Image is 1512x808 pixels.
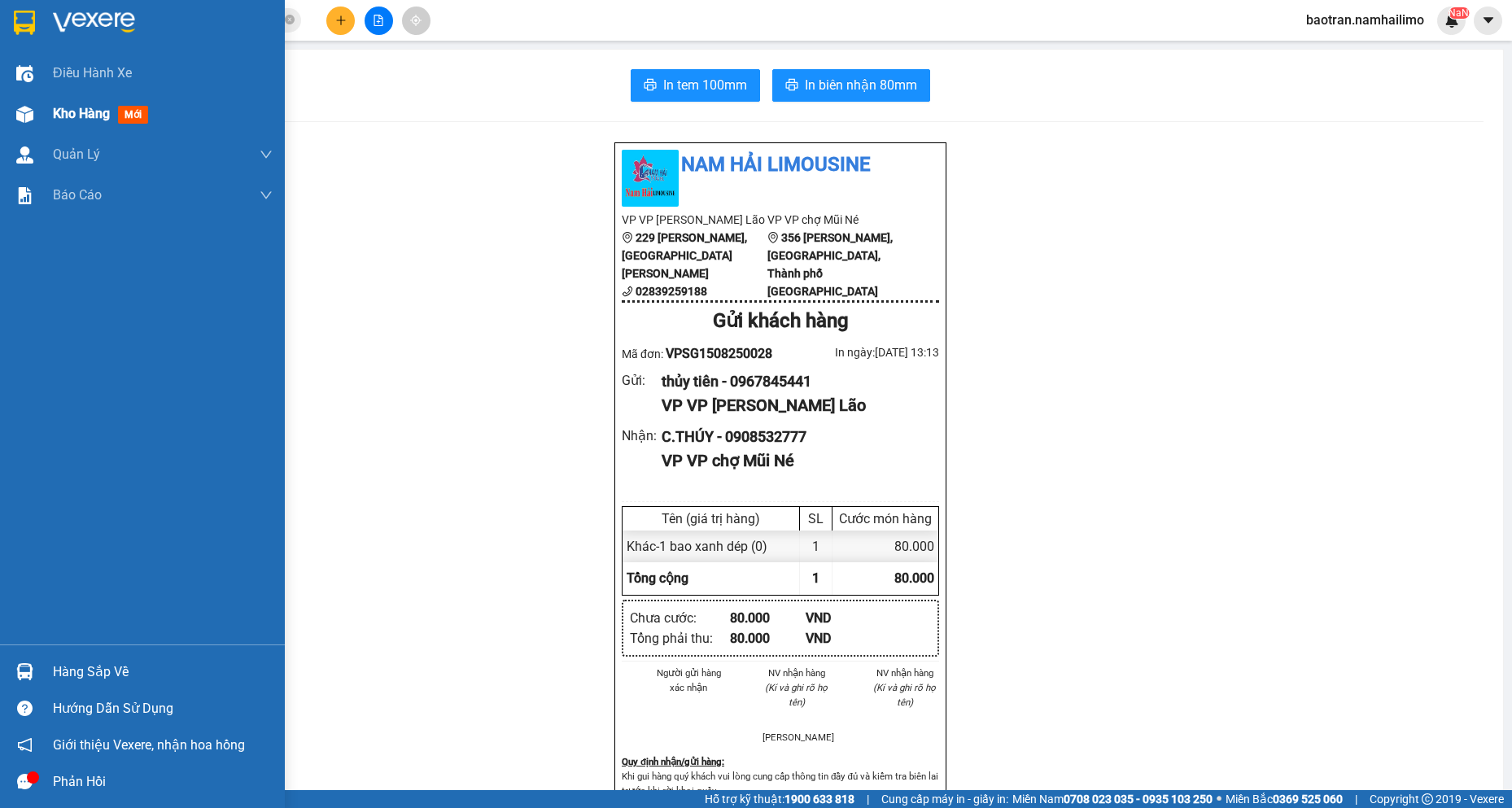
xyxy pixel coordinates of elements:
[112,109,124,120] span: environment
[260,189,273,202] span: down
[17,774,33,789] span: message
[666,346,772,361] span: VPSG1508250028
[662,426,926,448] div: C.THÚY - 0908532777
[53,697,273,721] div: Hướng dẫn sử dụng
[873,682,936,708] i: (Kí và ghi rõ họ tên)
[730,628,806,649] div: 80.000
[784,793,854,806] strong: 1900 633 818
[763,666,832,680] li: NV nhận hàng
[285,13,295,28] span: close-circle
[705,790,854,808] span: Hỗ trợ kỹ thuật:
[365,7,393,35] button: file-add
[663,75,747,95] span: In tem 100mm
[622,343,780,364] div: Mã đơn:
[780,343,939,361] div: In ngày: [DATE] 13:13
[772,69,930,102] button: printerIn biên nhận 80mm
[622,231,747,280] b: 229 [PERSON_NAME], [GEOGRAPHIC_DATA][PERSON_NAME]
[16,187,33,204] img: solution-icon
[53,106,110,121] span: Kho hàng
[627,539,767,554] span: Khác - 1 bao xanh dép (0)
[806,628,881,649] div: VND
[622,150,679,207] img: logo.jpg
[662,448,926,474] div: VP VP chợ Mũi Né
[53,770,273,794] div: Phản hồi
[767,211,913,229] li: VP VP chợ Mũi Né
[14,11,35,35] img: logo-vxr
[894,570,934,586] span: 80.000
[837,511,934,526] div: Cước món hàng
[806,608,881,628] div: VND
[730,608,806,628] div: 80.000
[53,660,273,684] div: Hàng sắp về
[805,75,917,95] span: In biên nhận 80mm
[1293,10,1437,30] span: baotran.namhailimo
[631,69,760,102] button: printerIn tem 100mm
[636,285,707,298] b: 02839259188
[785,78,798,94] span: printer
[402,7,430,35] button: aim
[16,65,33,82] img: warehouse-icon
[622,286,633,297] span: phone
[53,185,102,205] span: Báo cáo
[622,232,633,243] span: environment
[1444,13,1459,28] img: icon-new-feature
[627,570,688,586] span: Tổng cộng
[1064,793,1213,806] strong: 0708 023 035 - 0935 103 250
[335,15,347,26] span: plus
[53,63,132,83] span: Điều hành xe
[53,735,245,755] span: Giới thiệu Vexere, nhận hoa hồng
[654,666,723,695] li: Người gửi hàng xác nhận
[16,106,33,123] img: warehouse-icon
[867,790,869,808] span: |
[804,511,828,526] div: SL
[16,146,33,164] img: warehouse-icon
[622,211,767,229] li: VP VP [PERSON_NAME] Lão
[326,7,355,35] button: plus
[1449,7,1469,19] sup: NaN
[118,106,148,124] span: mới
[622,306,939,337] div: Gửi khách hàng
[8,88,112,142] li: VP VP [PERSON_NAME] Lão
[53,144,100,164] span: Quản Lý
[8,8,236,69] li: Nam Hải Limousine
[1422,793,1433,805] span: copyright
[630,608,730,628] div: Chưa cước :
[260,148,273,161] span: down
[832,531,938,562] div: 80.000
[1355,790,1357,808] span: |
[1217,796,1221,802] span: ⚪️
[630,628,730,649] div: Tổng phải thu :
[112,88,216,106] li: VP VP chợ Mũi Né
[17,737,33,753] span: notification
[622,370,662,391] div: Gửi :
[16,663,33,680] img: warehouse-icon
[627,511,795,526] div: Tên (giá trị hàng)
[767,231,893,298] b: 356 [PERSON_NAME], [GEOGRAPHIC_DATA], Thành phố [GEOGRAPHIC_DATA]
[767,232,779,243] span: environment
[662,393,926,418] div: VP VP [PERSON_NAME] Lão
[812,570,819,586] span: 1
[763,730,832,745] li: [PERSON_NAME]
[1273,793,1343,806] strong: 0369 525 060
[285,15,295,24] span: close-circle
[373,15,384,26] span: file-add
[1474,7,1502,35] button: caret-down
[622,754,939,769] div: Quy định nhận/gửi hàng :
[1226,790,1343,808] span: Miền Bắc
[765,682,828,708] i: (Kí và ghi rõ họ tên)
[662,370,926,393] div: thủy tiên - 0967845441
[881,790,1008,808] span: Cung cấp máy in - giấy in:
[410,15,422,26] span: aim
[1481,13,1496,28] span: caret-down
[1012,790,1213,808] span: Miền Nam
[622,150,939,181] li: Nam Hải Limousine
[622,426,662,446] div: Nhận :
[8,8,65,65] img: logo.jpg
[644,78,657,94] span: printer
[17,701,33,716] span: question-circle
[870,666,939,680] li: NV nhận hàng
[800,531,832,562] div: 1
